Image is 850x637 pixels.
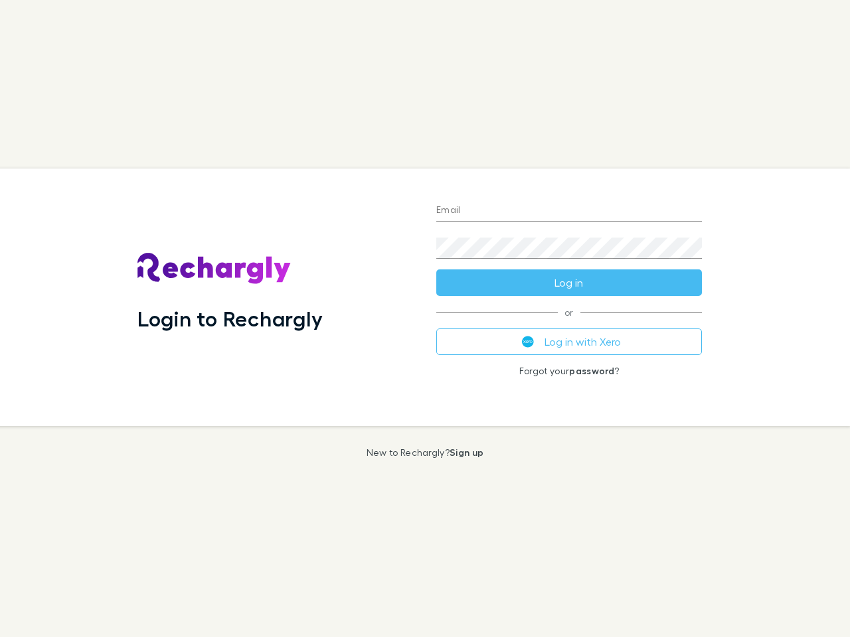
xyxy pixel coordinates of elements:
button: Log in with Xero [436,328,702,355]
img: Xero's logo [522,336,534,348]
h1: Login to Rechargly [137,306,323,331]
a: password [569,365,614,376]
p: Forgot your ? [436,366,702,376]
a: Sign up [450,447,483,458]
button: Log in [436,269,702,296]
img: Rechargly's Logo [137,253,292,285]
p: New to Rechargly? [367,447,484,458]
span: or [436,312,702,313]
